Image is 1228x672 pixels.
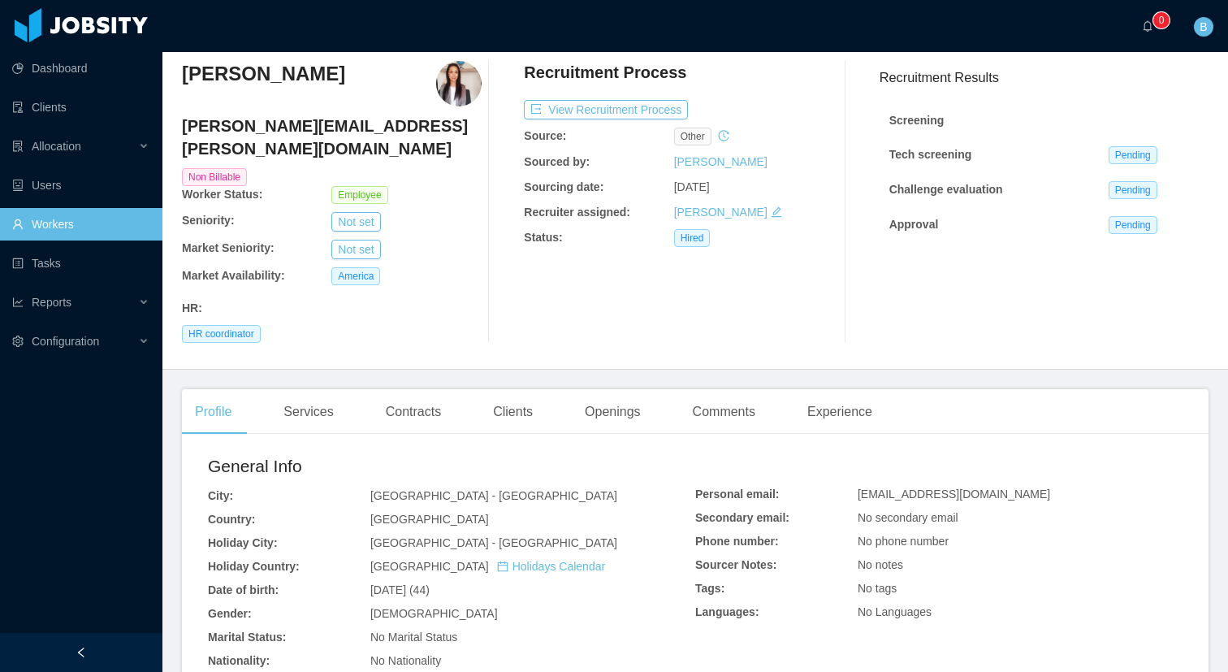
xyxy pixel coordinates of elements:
[32,296,71,309] span: Reports
[889,218,939,231] strong: Approval
[771,206,782,218] i: icon: edit
[208,489,233,502] b: City:
[1153,12,1170,28] sup: 0
[1109,216,1157,234] span: Pending
[182,115,482,160] h4: [PERSON_NAME][EMAIL_ADDRESS][PERSON_NAME][DOMAIN_NAME]
[524,155,590,168] b: Sourced by:
[572,389,654,435] div: Openings
[182,188,262,201] b: Worker Status:
[373,389,454,435] div: Contracts
[208,536,278,549] b: Holiday City:
[880,67,1209,88] h3: Recruitment Results
[208,607,252,620] b: Gender:
[695,582,724,595] b: Tags:
[182,301,202,314] b: HR :
[524,231,562,244] b: Status:
[12,91,149,124] a: icon: auditClients
[182,325,261,343] span: HR coordinator
[208,631,286,644] b: Marital Status:
[370,631,457,644] span: No Marital Status
[1200,17,1207,37] span: B
[497,561,508,572] i: icon: calendar
[208,513,255,526] b: Country:
[674,206,767,219] a: [PERSON_NAME]
[32,335,99,348] span: Configuration
[370,513,489,526] span: [GEOGRAPHIC_DATA]
[331,186,387,204] span: Employee
[695,488,780,501] b: Personal email:
[480,389,546,435] div: Clients
[182,389,244,435] div: Profile
[889,183,1003,196] strong: Challenge evaluation
[524,103,688,116] a: icon: exportView Recruitment Process
[674,155,767,168] a: [PERSON_NAME]
[497,560,605,573] a: icon: calendarHolidays Calendar
[524,180,603,193] b: Sourcing date:
[182,269,285,282] b: Market Availability:
[32,140,81,153] span: Allocation
[12,297,24,308] i: icon: line-chart
[370,560,605,573] span: [GEOGRAPHIC_DATA]
[674,180,710,193] span: [DATE]
[695,558,776,571] b: Sourcer Notes:
[208,560,300,573] b: Holiday Country:
[331,267,380,285] span: America
[12,336,24,347] i: icon: setting
[858,535,949,548] span: No phone number
[889,114,945,127] strong: Screening
[370,583,430,596] span: [DATE] (44)
[858,488,1050,501] span: [EMAIL_ADDRESS][DOMAIN_NAME]
[680,389,768,435] div: Comments
[858,511,958,524] span: No secondary email
[695,511,789,524] b: Secondary email:
[182,241,275,254] b: Market Seniority:
[524,100,688,119] button: icon: exportView Recruitment Process
[794,389,885,435] div: Experience
[12,52,149,85] a: icon: pie-chartDashboard
[331,240,380,259] button: Not set
[858,605,932,618] span: No Languages
[370,536,617,549] span: [GEOGRAPHIC_DATA] - [GEOGRAPHIC_DATA]
[524,61,686,84] h4: Recruitment Process
[524,206,630,219] b: Recruiter assigned:
[12,247,149,280] a: icon: profileTasks
[208,453,695,479] h2: General Info
[370,489,617,502] span: [GEOGRAPHIC_DATA] - [GEOGRAPHIC_DATA]
[370,607,498,620] span: [DEMOGRAPHIC_DATA]
[12,169,149,202] a: icon: robotUsers
[331,212,380,232] button: Not set
[1109,146,1157,164] span: Pending
[695,605,759,618] b: Languages:
[270,389,346,435] div: Services
[1109,181,1157,199] span: Pending
[182,61,345,87] h3: [PERSON_NAME]
[674,128,711,145] span: other
[12,208,149,241] a: icon: userWorkers
[695,535,779,548] b: Phone number:
[858,558,903,571] span: No notes
[12,141,24,152] i: icon: solution
[718,130,729,141] i: icon: history
[182,168,247,186] span: Non Billable
[208,583,279,596] b: Date of birth:
[858,580,1183,597] div: No tags
[208,654,270,667] b: Nationality:
[436,61,482,106] img: 5aaebe26-1f5a-426c-ad17-58c8bb2c190b_664b7e956b392-400w.png
[182,214,235,227] b: Seniority:
[1142,20,1153,32] i: icon: bell
[524,129,566,142] b: Source:
[674,229,711,247] span: Hired
[370,654,441,667] span: No Nationality
[889,148,972,161] strong: Tech screening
